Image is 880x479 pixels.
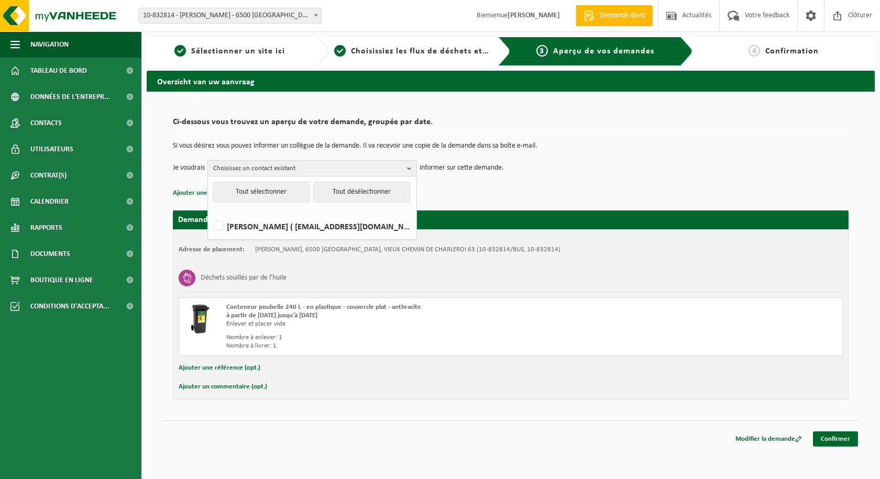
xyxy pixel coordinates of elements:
a: 2Choisissiez les flux de déchets et récipients [334,45,490,58]
span: Rapports [30,215,62,241]
span: Choisissez un contact existant [213,161,403,176]
h2: Ci-dessous vous trouvez un aperçu de votre demande, groupée par date. [173,118,849,132]
a: Confirmer [813,431,858,447]
span: Conteneur poubelle 240 L - en plastique - couvercle plat - anthracite [226,304,421,310]
td: [PERSON_NAME], 6500 [GEOGRAPHIC_DATA], VIEUX CHEMIN DE CHARLEROI 63 (10-832814/BUS, 10-832814) [255,246,560,254]
span: Aperçu de vos demandes [553,47,654,55]
span: 10-832814 - MATHIEU CORNELIS - 6500 BEAUMONT, VIEUX CHEMIN DE CHARLEROI 63 [138,8,322,24]
button: Ajouter une référence (opt.) [173,186,255,200]
a: 1Sélectionner un site ici [152,45,308,58]
div: Enlever et placer vide [226,320,553,328]
button: Tout désélectionner [313,182,410,203]
p: Je voudrais [173,160,205,176]
span: Données de l'entrepr... [30,84,111,110]
button: Ajouter un commentaire (opt.) [179,380,267,394]
a: Modifier la demande [728,431,810,447]
span: 1 [174,45,186,57]
span: 10-832814 - MATHIEU CORNELIS - 6500 BEAUMONT, VIEUX CHEMIN DE CHARLEROI 63 [139,8,321,23]
span: Contacts [30,110,62,136]
strong: Adresse de placement: [179,246,245,253]
strong: à partir de [DATE] jusqu'à [DATE] [226,312,317,319]
button: Choisissez un contact existant [207,160,417,176]
label: [PERSON_NAME] ( [EMAIL_ADDRESS][DOMAIN_NAME] ) [212,218,411,234]
div: Nombre à livrer: 1 [226,342,553,350]
div: Nombre à enlever: 1 [226,333,553,342]
span: Tableau de bord [30,58,87,84]
a: Demande devis [576,5,653,26]
img: WB-0240-HPE-BK-01.png [184,303,216,335]
span: 4 [749,45,760,57]
span: Calendrier [30,188,69,215]
span: Navigation [30,31,69,58]
span: 2 [334,45,346,57]
h2: Overzicht van uw aanvraag [147,71,875,91]
strong: Demande pour [DATE] [178,216,257,224]
p: informer sur cette demande. [420,160,504,176]
span: 3 [536,45,548,57]
strong: [PERSON_NAME] [508,12,560,19]
h3: Déchets souillés par de l'huile [201,270,287,286]
span: Sélectionner un site ici [191,47,285,55]
p: Si vous désirez vous pouvez informer un collègue de la demande. Il va recevoir une copie de la de... [173,142,849,150]
span: Utilisateurs [30,136,73,162]
button: Tout sélectionner [213,182,310,203]
span: Contrat(s) [30,162,67,188]
span: Boutique en ligne [30,267,93,293]
span: Documents [30,241,70,267]
button: Ajouter une référence (opt.) [179,361,260,375]
span: Choisissiez les flux de déchets et récipients [351,47,525,55]
span: Demande devis [597,10,647,21]
span: Conditions d'accepta... [30,293,109,319]
span: Confirmation [765,47,819,55]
